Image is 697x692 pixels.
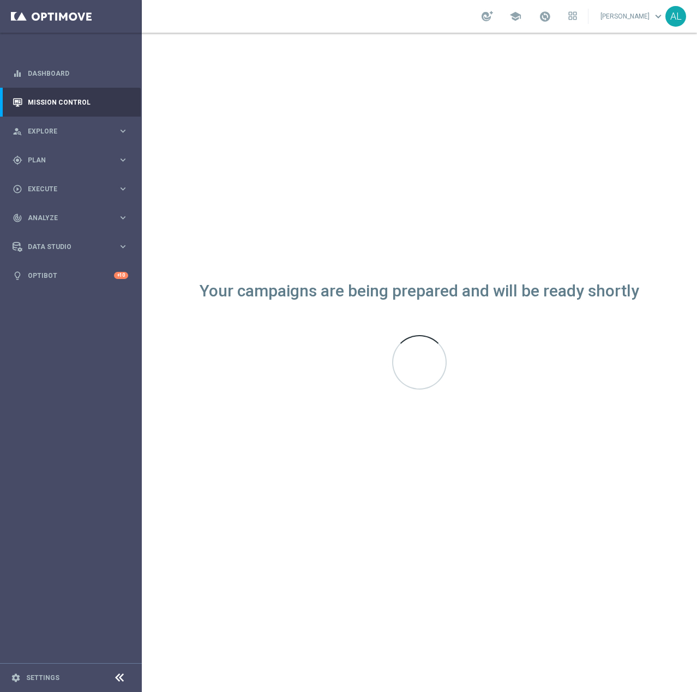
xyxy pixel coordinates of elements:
i: keyboard_arrow_right [118,155,128,165]
div: Execute [13,184,118,194]
a: Mission Control [28,88,128,117]
a: Settings [26,675,59,681]
i: play_circle_outline [13,184,22,194]
button: lightbulb Optibot +10 [12,271,129,280]
div: +10 [114,272,128,279]
div: Your campaigns are being prepared and will be ready shortly [200,287,639,296]
a: Dashboard [28,59,128,88]
div: Optibot [13,261,128,290]
a: Optibot [28,261,114,290]
button: person_search Explore keyboard_arrow_right [12,127,129,136]
i: keyboard_arrow_right [118,241,128,252]
span: Plan [28,157,118,163]
i: keyboard_arrow_right [118,213,128,223]
i: keyboard_arrow_right [118,126,128,136]
i: track_changes [13,213,22,223]
div: Dashboard [13,59,128,88]
button: Data Studio keyboard_arrow_right [12,242,129,251]
i: gps_fixed [13,155,22,165]
i: equalizer [13,69,22,78]
span: keyboard_arrow_down [652,10,664,22]
div: Explore [13,126,118,136]
button: gps_fixed Plan keyboard_arrow_right [12,156,129,165]
span: Execute [28,186,118,192]
span: Analyze [28,215,118,221]
a: [PERSON_NAME]keyboard_arrow_down [599,8,665,25]
button: track_changes Analyze keyboard_arrow_right [12,214,129,222]
button: play_circle_outline Execute keyboard_arrow_right [12,185,129,193]
i: settings [11,673,21,683]
div: Mission Control [13,88,128,117]
div: Data Studio [13,242,118,252]
i: lightbulb [13,271,22,281]
span: Data Studio [28,244,118,250]
span: school [509,10,521,22]
i: keyboard_arrow_right [118,184,128,194]
button: Mission Control [12,98,129,107]
button: equalizer Dashboard [12,69,129,78]
span: Explore [28,128,118,135]
div: Analyze [13,213,118,223]
div: AL [665,6,686,27]
i: person_search [13,126,22,136]
div: Plan [13,155,118,165]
